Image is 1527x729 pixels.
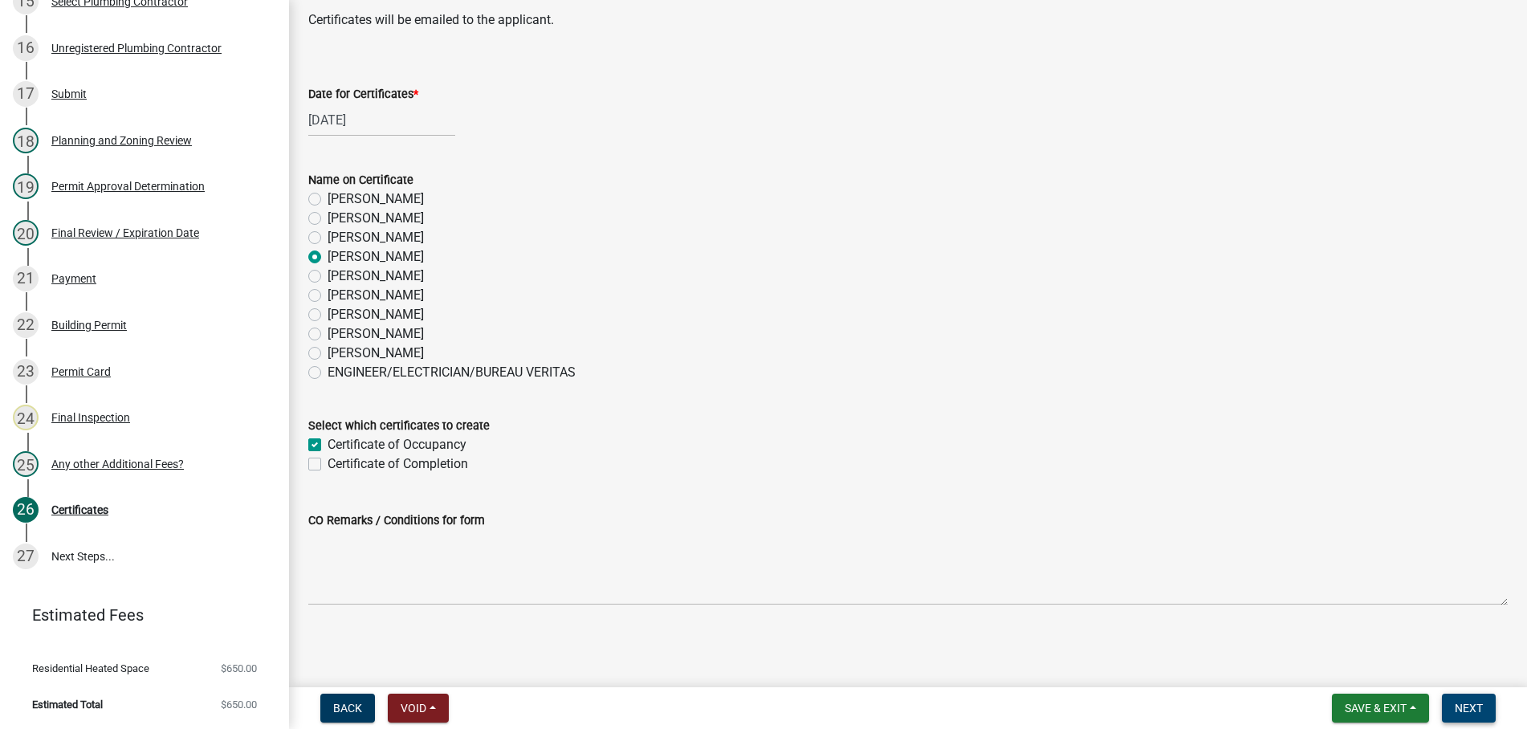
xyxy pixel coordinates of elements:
label: [PERSON_NAME] [328,324,424,344]
label: [PERSON_NAME] [328,267,424,286]
button: Back [320,694,375,723]
span: $650.00 [221,663,257,674]
label: Date for Certificates [308,89,418,100]
div: 17 [13,81,39,107]
div: 18 [13,128,39,153]
label: Certificate of Occupancy [328,435,466,454]
label: Select which certificates to create [308,421,490,432]
div: 21 [13,266,39,291]
div: 22 [13,312,39,338]
div: Certificates [51,504,108,515]
label: [PERSON_NAME] [328,305,424,324]
div: Permit Approval Determination [51,181,205,192]
div: Payment [51,273,96,284]
button: Next [1442,694,1496,723]
span: Void [401,702,426,715]
a: Estimated Fees [13,599,263,631]
p: Certificates will be emailed to the applicant. [308,10,554,30]
div: 19 [13,173,39,199]
span: Next [1455,702,1483,715]
div: Final Review / Expiration Date [51,227,199,238]
div: Planning and Zoning Review [51,135,192,146]
button: Void [388,694,449,723]
div: Building Permit [51,320,127,331]
label: Certificate of Completion [328,454,468,474]
span: $650.00 [221,699,257,710]
div: Any other Additional Fees? [51,458,184,470]
label: CO Remarks / Conditions for form [308,515,485,527]
button: Save & Exit [1332,694,1429,723]
div: Submit [51,88,87,100]
div: 23 [13,359,39,385]
span: Residential Heated Space [32,663,149,674]
div: Unregistered Plumbing Contractor [51,43,222,54]
div: Permit Card [51,366,111,377]
label: Name on Certificate [308,175,413,186]
label: [PERSON_NAME] [328,344,424,363]
label: [PERSON_NAME] [328,189,424,209]
input: mm/dd/yyyy [308,104,455,136]
div: 16 [13,35,39,61]
label: [PERSON_NAME] [328,247,424,267]
div: 26 [13,497,39,523]
span: Estimated Total [32,699,103,710]
label: [PERSON_NAME] [328,228,424,247]
span: Save & Exit [1345,702,1407,715]
div: 25 [13,451,39,477]
div: 20 [13,220,39,246]
div: Final Inspection [51,412,130,423]
label: [PERSON_NAME] [328,209,424,228]
label: [PERSON_NAME] [328,286,424,305]
label: ENGINEER/ELECTRICIAN/BUREAU VERITAS [328,363,576,382]
span: Back [333,702,362,715]
div: 27 [13,544,39,569]
div: 24 [13,405,39,430]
